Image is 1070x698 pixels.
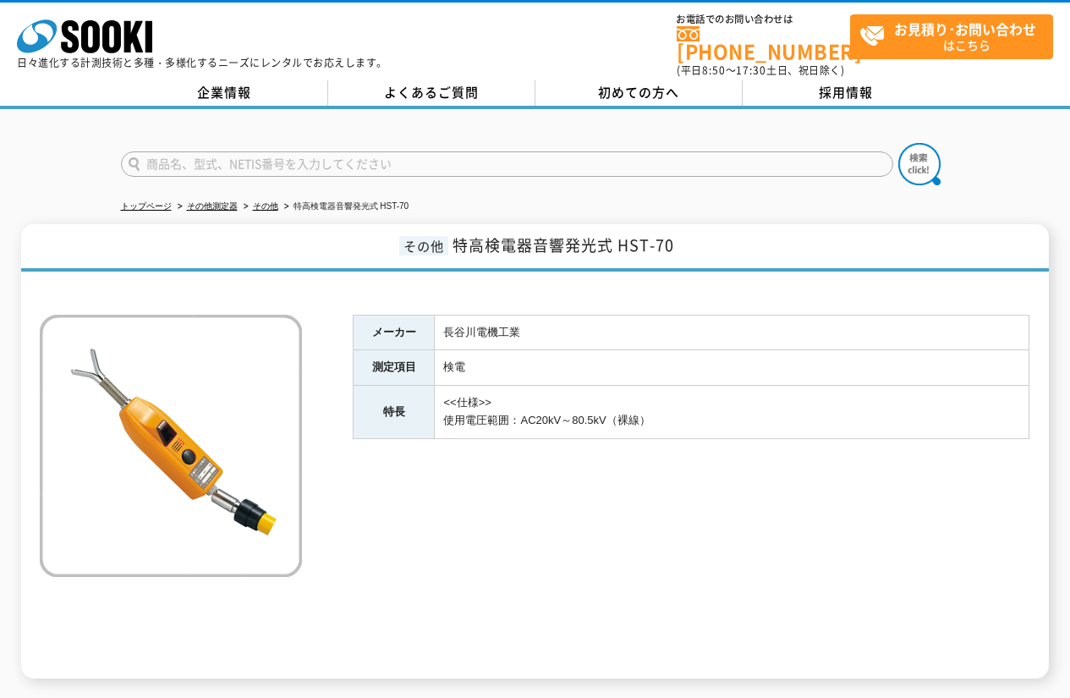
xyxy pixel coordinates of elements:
[121,201,172,211] a: トップページ
[187,201,238,211] a: その他測定器
[121,151,893,177] input: 商品名、型式、NETIS番号を入力してください
[859,15,1052,58] span: はこちら
[453,234,674,256] span: 特高検電器音響発光式 HST-70
[435,350,1029,386] td: 検電
[677,26,850,61] a: [PHONE_NUMBER]
[121,80,328,106] a: 企業情報
[354,386,435,439] th: 特長
[702,63,726,78] span: 8:50
[354,315,435,350] th: メーカー
[894,19,1036,39] strong: お見積り･お問い合わせ
[17,58,387,68] p: 日々進化する計測技術と多種・多様化するニーズにレンタルでお応えします。
[281,198,409,216] li: 特高検電器音響発光式 HST-70
[40,315,302,577] img: 特高検電器音響発光式 HST-70
[435,315,1029,350] td: 長谷川電機工業
[898,143,941,185] img: btn_search.png
[535,80,743,106] a: 初めての方へ
[736,63,766,78] span: 17:30
[399,236,448,256] span: その他
[850,14,1053,59] a: お見積り･お問い合わせはこちら
[328,80,535,106] a: よくあるご質問
[677,63,844,78] span: (平日 ～ 土日、祝日除く)
[354,350,435,386] th: 測定項目
[677,14,850,25] span: お電話でのお問い合わせは
[435,386,1029,439] td: <<仕様>> 使用電圧範囲：AC20kV～80.5kV（裸線）
[743,80,950,106] a: 採用情報
[253,201,278,211] a: その他
[598,83,679,102] span: 初めての方へ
